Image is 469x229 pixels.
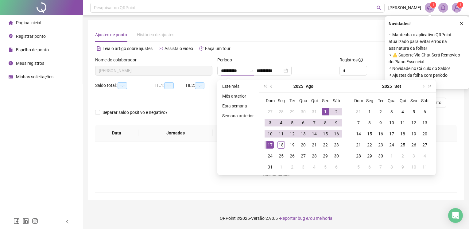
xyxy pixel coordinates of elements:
[331,161,342,173] td: 2025-09-06
[289,130,296,138] div: 12
[366,141,373,149] div: 22
[165,46,193,51] span: Assista o vídeo
[103,46,153,51] span: Leia o artigo sobre ajustes
[408,150,419,161] td: 2025-10-03
[408,161,419,173] td: 2025-10-10
[311,141,318,149] div: 21
[353,139,364,150] td: 2025-09-21
[277,130,285,138] div: 11
[427,80,433,92] button: super-next-year
[309,150,320,161] td: 2025-08-28
[388,108,395,115] div: 3
[199,46,203,51] span: history
[421,152,428,160] div: 4
[353,150,364,161] td: 2025-09-28
[366,152,373,160] div: 29
[311,108,318,115] div: 31
[389,31,465,52] span: ⚬ Mantenha o aplicativo QRPoint atualizado para evitar erros na assinatura da folha!
[364,117,375,128] td: 2025-09-08
[389,52,465,65] span: ⚬ ⚠️ Suporte Via Chat Será Removido do Plano Essencial
[287,139,298,150] td: 2025-08-19
[83,208,469,229] footer: QRPoint © 2025 - 2.90.5 -
[389,72,465,85] span: ⚬ Ajustes da folha com período ampliado!
[399,130,406,138] div: 18
[364,150,375,161] td: 2025-09-29
[377,152,384,160] div: 30
[65,219,69,224] span: left
[353,117,364,128] td: 2025-09-07
[394,80,401,92] button: month panel
[419,95,430,106] th: Sáb
[388,4,421,11] span: [PERSON_NAME]
[186,82,217,89] div: HE 2:
[309,128,320,139] td: 2025-08-14
[97,46,101,51] span: file-text
[364,95,375,106] th: Seg
[377,141,384,149] div: 23
[276,106,287,117] td: 2025-07-28
[364,128,375,139] td: 2025-09-15
[427,5,432,10] span: notification
[364,106,375,117] td: 2025-09-01
[16,47,49,52] span: Espelho de ponto
[419,150,430,161] td: 2025-10-04
[287,161,298,173] td: 2025-09-02
[306,80,313,92] button: month panel
[320,150,331,161] td: 2025-08-29
[399,152,406,160] div: 2
[220,92,256,100] li: Mês anterior
[397,117,408,128] td: 2025-09-11
[23,218,29,224] span: linkedin
[397,161,408,173] td: 2025-10-09
[289,119,296,126] div: 5
[386,95,397,106] th: Qua
[355,108,362,115] div: 31
[309,117,320,128] td: 2025-08-07
[95,56,141,63] label: Nome do colaborador
[268,80,275,92] button: prev-year
[382,80,392,92] button: year panel
[364,139,375,150] td: 2025-09-22
[333,119,340,126] div: 9
[249,68,254,73] span: to
[377,130,384,138] div: 16
[388,119,395,126] div: 10
[410,141,417,149] div: 26
[95,82,155,89] div: Saldo total:
[311,130,318,138] div: 14
[377,108,384,115] div: 2
[277,152,285,160] div: 25
[265,139,276,150] td: 2025-08-17
[440,5,446,10] span: bell
[353,161,364,173] td: 2025-10-05
[421,108,428,115] div: 6
[331,139,342,150] td: 2025-08-23
[262,80,268,92] button: super-prev-year
[265,161,276,173] td: 2025-08-31
[389,65,465,72] span: ⚬ Novidade no Cálculo do Saldo!
[99,66,209,75] span: FERNANDO HENRIQUE REOLON
[266,119,274,126] div: 3
[298,128,309,139] td: 2025-08-13
[205,46,231,51] span: Faça um tour
[309,106,320,117] td: 2025-07-31
[137,32,174,37] span: Histórico de ajustes
[355,152,362,160] div: 28
[399,163,406,171] div: 9
[355,141,362,149] div: 21
[386,150,397,161] td: 2025-10-01
[355,119,362,126] div: 7
[366,130,373,138] div: 15
[366,108,373,115] div: 1
[419,128,430,139] td: 2025-09-20
[277,119,285,126] div: 4
[377,6,381,10] span: search
[300,108,307,115] div: 30
[265,150,276,161] td: 2025-08-24
[421,141,428,149] div: 27
[103,171,449,178] div: Não há dados
[353,128,364,139] td: 2025-09-14
[320,139,331,150] td: 2025-08-22
[375,150,386,161] td: 2025-09-30
[300,119,307,126] div: 6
